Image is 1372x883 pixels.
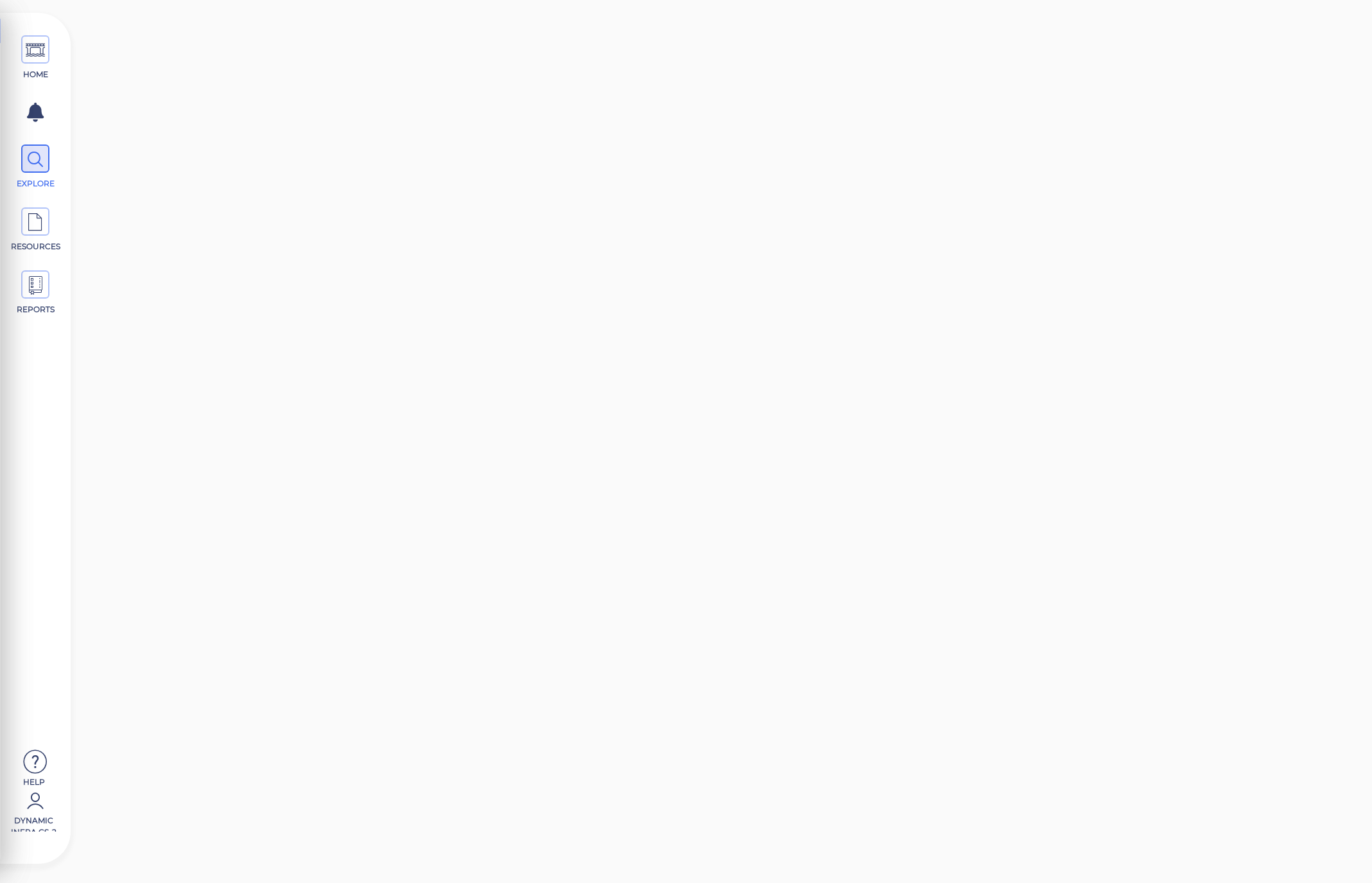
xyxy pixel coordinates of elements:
[8,241,63,252] span: RESOURCES
[6,207,64,252] a: RESOURCES
[6,815,61,832] span: Dynamic Infra CS-2
[8,69,63,80] span: HOME
[8,304,63,315] span: REPORTS
[8,178,63,189] span: EXPLORE
[6,144,64,189] a: EXPLORE
[6,270,64,315] a: REPORTS
[6,776,61,787] span: Help
[6,35,64,80] a: HOME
